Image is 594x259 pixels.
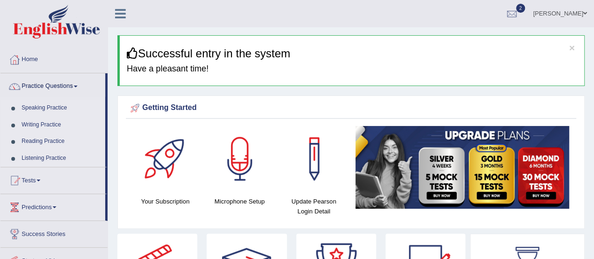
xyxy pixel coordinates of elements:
[0,221,108,244] a: Success Stories
[0,73,105,97] a: Practice Questions
[207,196,272,206] h4: Microphone Setup
[569,43,575,53] button: ×
[17,150,105,167] a: Listening Practice
[133,196,198,206] h4: Your Subscription
[0,194,105,218] a: Predictions
[516,4,525,13] span: 2
[17,100,105,117] a: Speaking Practice
[17,117,105,133] a: Writing Practice
[127,64,577,74] h4: Have a pleasant time!
[0,47,108,70] a: Home
[128,101,574,115] div: Getting Started
[355,126,569,209] img: small5.jpg
[17,133,105,150] a: Reading Practice
[281,196,346,216] h4: Update Pearson Login Detail
[127,47,577,60] h3: Successful entry in the system
[0,167,105,191] a: Tests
